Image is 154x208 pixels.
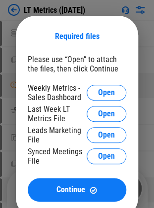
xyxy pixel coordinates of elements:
[87,148,126,164] button: Open
[98,110,115,118] span: Open
[28,55,126,73] div: Please use “Open” to attach the files, then click Continue
[28,178,126,202] button: ContinueContinue
[56,186,85,194] span: Continue
[98,152,115,160] span: Open
[89,186,98,194] img: Continue
[28,147,87,166] div: Synced Meetings File
[28,126,87,144] div: Leads Marketing File
[87,127,126,143] button: Open
[98,131,115,139] span: Open
[87,106,126,122] button: Open
[87,85,126,101] button: Open
[28,83,87,102] div: Weekly Metrics - Sales Dashboard
[28,104,87,123] div: Last Week LT Metrics File
[98,89,115,97] span: Open
[28,32,126,41] div: Required files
